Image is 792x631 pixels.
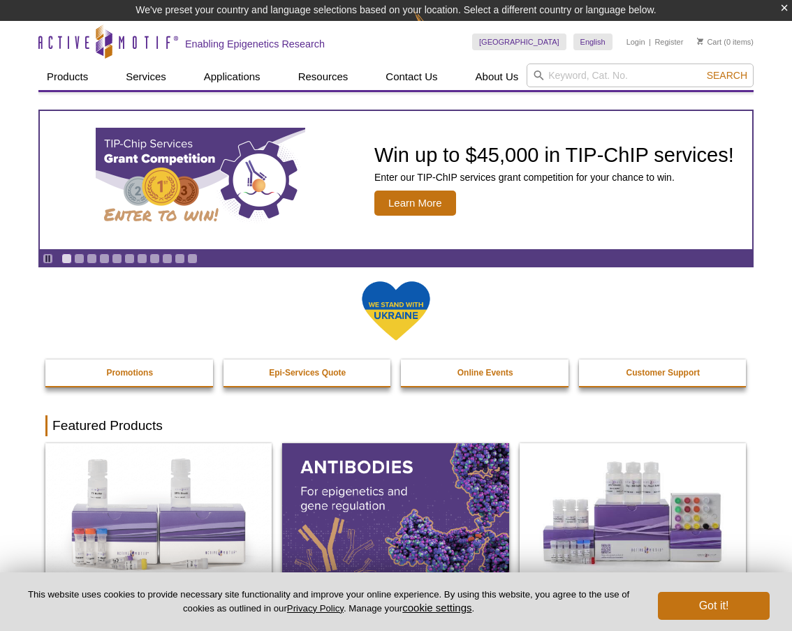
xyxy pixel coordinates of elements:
img: TIP-ChIP Services Grant Competition [96,128,305,232]
a: Go to slide 5 [112,253,122,264]
a: Toggle autoplay [43,253,53,264]
a: Login [626,37,645,47]
span: Search [707,70,747,81]
button: Got it! [658,592,770,620]
a: Go to slide 9 [162,253,173,264]
h2: Enabling Epigenetics Research [185,38,325,50]
img: CUT&Tag-IT® Express Assay Kit [520,443,746,580]
a: Resources [290,64,357,90]
button: Search [703,69,751,82]
input: Keyword, Cat. No. [527,64,754,87]
span: Learn More [374,191,456,216]
img: Your Cart [697,38,703,45]
a: Promotions [45,359,214,386]
li: (0 items) [697,34,754,50]
a: Go to slide 1 [61,253,72,264]
a: Go to slide 6 [124,253,135,264]
p: This website uses cookies to provide necessary site functionality and improve your online experie... [22,588,635,615]
a: Go to slide 10 [175,253,185,264]
a: Privacy Policy [287,603,344,614]
a: TIP-ChIP Services Grant Competition Win up to $45,000 in TIP-ChIP services! Enter our TIP-ChIP se... [40,111,752,249]
strong: Customer Support [626,368,700,378]
a: About Us [467,64,527,90]
a: Go to slide 7 [137,253,147,264]
img: DNA Library Prep Kit for Illumina [45,443,272,580]
a: Register [654,37,683,47]
img: All Antibodies [282,443,508,580]
a: Cart [697,37,721,47]
article: TIP-ChIP Services Grant Competition [40,111,752,249]
a: Go to slide 2 [74,253,85,264]
a: Epi-Services Quote [223,359,393,386]
button: cookie settings [402,602,471,614]
a: English [573,34,613,50]
h2: Featured Products [45,415,747,436]
img: Change Here [414,10,451,43]
a: Products [38,64,96,90]
a: Customer Support [579,359,748,386]
li: | [649,34,651,50]
h2: Win up to $45,000 in TIP-ChIP services! [374,144,734,165]
a: Online Events [401,359,570,386]
a: Go to slide 11 [187,253,198,264]
a: Services [117,64,175,90]
a: Go to slide 4 [99,253,110,264]
p: Enter our TIP-ChIP services grant competition for your chance to win. [374,171,734,184]
strong: Epi-Services Quote [269,368,346,378]
a: [GEOGRAPHIC_DATA] [472,34,566,50]
strong: Promotions [106,368,153,378]
strong: Online Events [457,368,513,378]
a: Contact Us [377,64,446,90]
a: Applications [196,64,269,90]
a: Go to slide 3 [87,253,97,264]
img: We Stand With Ukraine [361,280,431,342]
a: Go to slide 8 [149,253,160,264]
